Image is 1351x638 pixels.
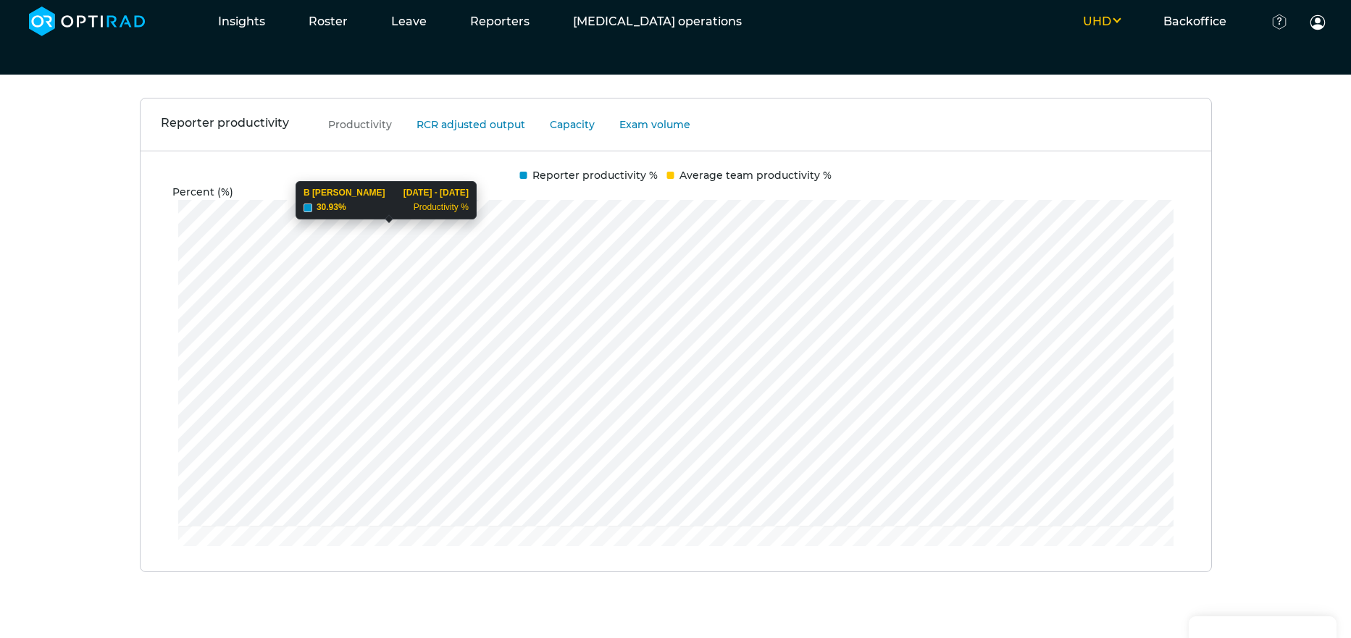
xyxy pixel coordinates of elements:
[29,7,146,36] img: brand-opti-rad-logos-blue-and-white-d2f68631ba2948856bd03f2d395fb146ddc8fb01b4b6e9315ea85fa773367...
[602,117,695,133] button: Exam volume
[399,117,530,133] button: RCR adjusted output
[161,116,289,133] h3: Reporter productivity
[1061,13,1142,30] button: UHD
[532,117,599,133] button: Capacity
[172,185,1174,200] div: Percent (%)
[311,117,396,133] button: Productivity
